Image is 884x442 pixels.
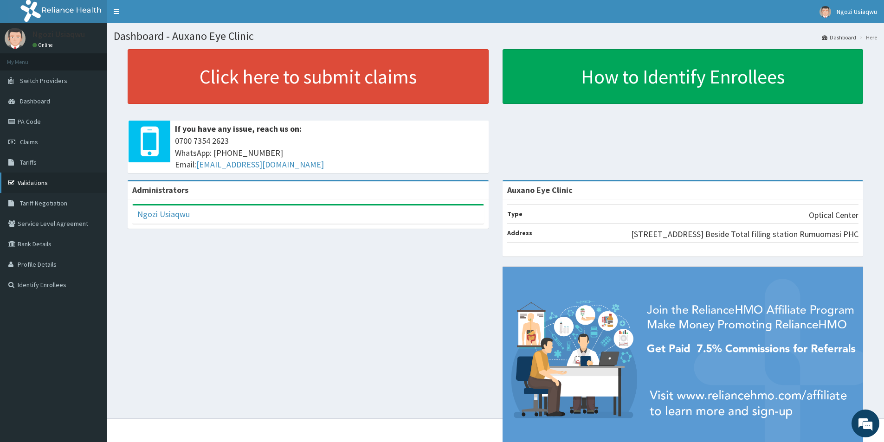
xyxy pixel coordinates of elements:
[175,123,302,134] b: If you have any issue, reach us on:
[32,42,55,48] a: Online
[631,228,858,240] p: [STREET_ADDRESS] Beside Total filling station Rumuomasi PHC
[20,138,38,146] span: Claims
[5,28,26,49] img: User Image
[507,185,573,195] strong: Auxano Eye Clinic
[819,6,831,18] img: User Image
[20,199,67,207] span: Tariff Negotiation
[132,185,188,195] b: Administrators
[128,49,489,104] a: Click here to submit claims
[32,30,85,38] p: Ngozi Usiaqwu
[175,135,484,171] span: 0700 7354 2623 WhatsApp: [PHONE_NUMBER] Email:
[196,159,324,170] a: [EMAIL_ADDRESS][DOMAIN_NAME]
[20,77,67,85] span: Switch Providers
[809,209,858,221] p: Optical Center
[822,33,856,41] a: Dashboard
[507,229,532,237] b: Address
[503,49,864,104] a: How to Identify Enrollees
[20,97,50,105] span: Dashboard
[857,33,877,41] li: Here
[20,158,37,167] span: Tariffs
[837,7,877,16] span: Ngozi Usiaqwu
[507,210,523,218] b: Type
[114,30,877,42] h1: Dashboard - Auxano Eye Clinic
[137,209,190,219] a: Ngozi Usiaqwu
